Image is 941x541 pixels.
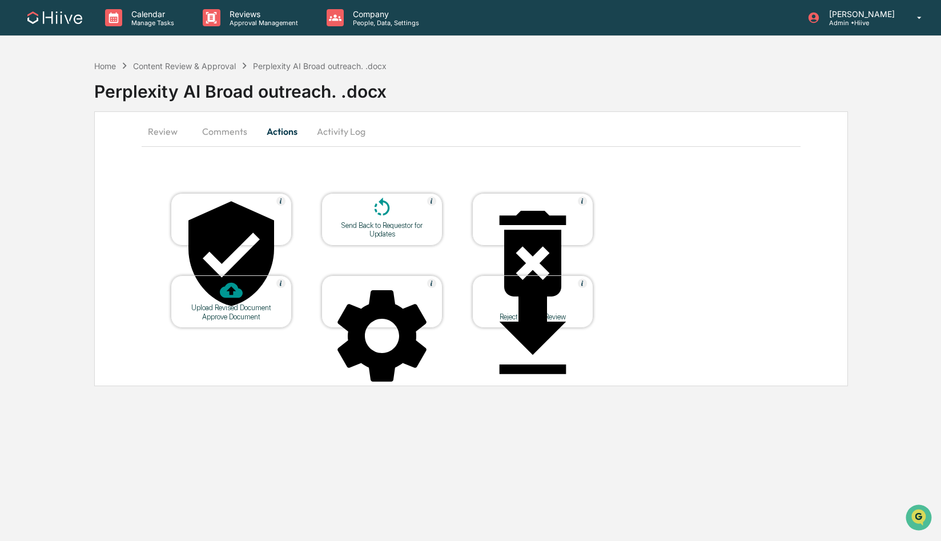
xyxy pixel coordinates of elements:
[344,9,425,19] p: Company
[820,19,900,27] p: Admin • Hiive
[331,221,433,238] div: Send Back to Requestor for Updates
[39,99,144,108] div: We're available if you need us!
[94,72,941,102] div: Perplexity AI Broad outreach. .docx
[7,161,77,182] a: 🔎Data Lookup
[344,19,425,27] p: People, Data, Settings
[94,61,116,71] div: Home
[276,279,285,288] img: Help
[276,197,285,206] img: Help
[142,118,801,145] div: secondary tabs example
[142,118,193,145] button: Review
[904,503,935,534] iframe: Open customer support
[578,197,587,206] img: Help
[27,11,82,24] img: logo
[220,19,304,27] p: Approval Management
[78,139,146,160] a: 🗄️Attestations
[83,145,92,154] div: 🗄️
[122,9,180,19] p: Calendar
[11,145,21,154] div: 🖐️
[253,61,387,71] div: Perplexity AI Broad outreach. .docx
[180,303,283,312] div: Upload Revised Document
[427,279,436,288] img: Help
[220,9,304,19] p: Reviews
[11,87,32,108] img: 1746055101610-c473b297-6a78-478c-a979-82029cc54cd1
[427,197,436,206] img: Help
[194,91,208,105] button: Start new chat
[7,139,78,160] a: 🖐️Preclearance
[23,144,74,155] span: Preclearance
[820,9,900,19] p: [PERSON_NAME]
[133,61,236,71] div: Content Review & Approval
[256,118,308,145] button: Actions
[94,144,142,155] span: Attestations
[23,166,72,177] span: Data Lookup
[81,193,138,202] a: Powered byPylon
[122,19,180,27] p: Manage Tasks
[39,87,187,99] div: Start new chat
[578,279,587,288] img: Help
[308,118,375,145] button: Activity Log
[193,118,256,145] button: Comments
[11,24,208,42] p: How can we help?
[11,167,21,176] div: 🔎
[114,194,138,202] span: Pylon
